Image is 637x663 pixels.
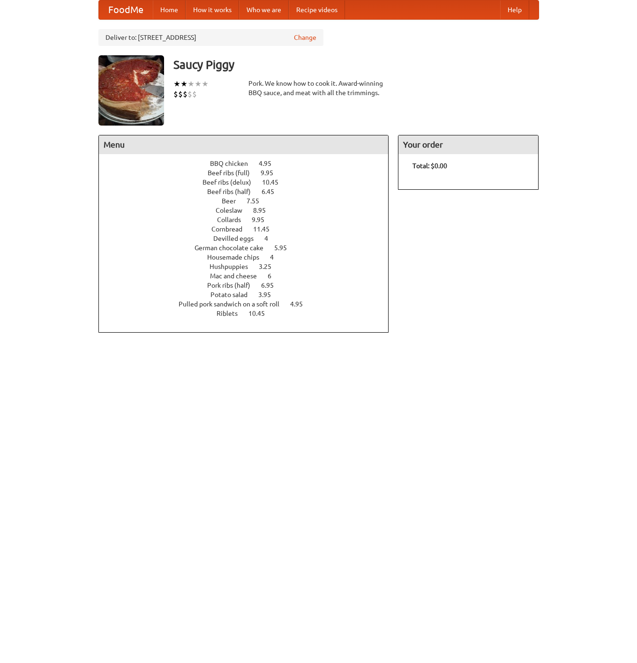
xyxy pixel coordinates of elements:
[202,179,296,186] a: Beef ribs (delux) 10.45
[210,291,288,298] a: Potato salad 3.95
[217,216,250,223] span: Collards
[261,169,283,177] span: 9.95
[261,282,283,289] span: 6.95
[183,89,187,99] li: $
[153,0,186,19] a: Home
[253,207,275,214] span: 8.95
[98,29,323,46] div: Deliver to: [STREET_ADDRESS]
[222,197,277,205] a: Beer 7.55
[289,0,345,19] a: Recipe videos
[207,282,260,289] span: Pork ribs (half)
[294,33,316,42] a: Change
[202,179,261,186] span: Beef ribs (delux)
[179,300,320,308] a: Pulled pork sandwich on a soft roll 4.95
[207,188,292,195] a: Beef ribs (half) 6.45
[213,235,263,242] span: Devilled eggs
[259,263,281,270] span: 3.25
[412,162,447,170] b: Total: $0.00
[217,310,282,317] a: Riblets 10.45
[187,79,195,89] li: ★
[274,244,296,252] span: 5.95
[195,79,202,89] li: ★
[213,235,285,242] a: Devilled eggs 4
[262,188,284,195] span: 6.45
[210,160,257,167] span: BBQ chicken
[258,291,280,298] span: 3.95
[500,0,529,19] a: Help
[178,89,183,99] li: $
[264,235,277,242] span: 4
[207,253,291,261] a: Housemade chips 4
[173,79,180,89] li: ★
[173,89,178,99] li: $
[217,310,247,317] span: Riblets
[290,300,312,308] span: 4.95
[210,272,289,280] a: Mac and cheese 6
[207,188,260,195] span: Beef ribs (half)
[195,244,304,252] a: German chocolate cake 5.95
[259,160,281,167] span: 4.95
[252,216,274,223] span: 9.95
[262,179,288,186] span: 10.45
[186,0,239,19] a: How it works
[222,197,245,205] span: Beer
[398,135,538,154] h4: Your order
[239,0,289,19] a: Who we are
[211,225,287,233] a: Cornbread 11.45
[207,282,291,289] a: Pork ribs (half) 6.95
[192,89,197,99] li: $
[211,225,252,233] span: Cornbread
[270,253,283,261] span: 4
[210,272,266,280] span: Mac and cheese
[248,79,389,97] div: Pork. We know how to cook it. Award-winning BBQ sauce, and meat with all the trimmings.
[248,310,274,317] span: 10.45
[207,253,269,261] span: Housemade chips
[99,0,153,19] a: FoodMe
[268,272,281,280] span: 6
[210,263,289,270] a: Hushpuppies 3.25
[210,263,257,270] span: Hushpuppies
[98,55,164,126] img: angular.jpg
[247,197,269,205] span: 7.55
[216,207,252,214] span: Coleslaw
[216,207,283,214] a: Coleslaw 8.95
[99,135,389,154] h4: Menu
[253,225,279,233] span: 11.45
[210,160,289,167] a: BBQ chicken 4.95
[180,79,187,89] li: ★
[208,169,291,177] a: Beef ribs (full) 9.95
[173,55,539,74] h3: Saucy Piggy
[179,300,289,308] span: Pulled pork sandwich on a soft roll
[210,291,257,298] span: Potato salad
[217,216,282,223] a: Collards 9.95
[202,79,209,89] li: ★
[208,169,259,177] span: Beef ribs (full)
[187,89,192,99] li: $
[195,244,273,252] span: German chocolate cake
